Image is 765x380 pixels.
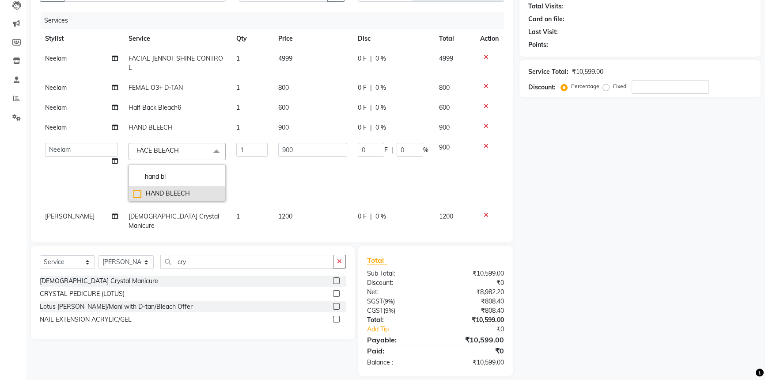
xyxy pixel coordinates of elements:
[391,146,393,155] span: |
[436,269,511,278] div: ₹10,599.00
[133,172,221,181] input: multiselect-search
[385,307,394,314] span: 9%
[352,29,434,49] th: Disc
[436,306,511,315] div: ₹808.40
[45,84,67,92] span: Neelam
[360,325,448,334] a: Add Tip
[236,104,240,111] span: 1
[231,29,273,49] th: Qty
[436,288,511,297] div: ₹8,982.20
[133,189,221,198] div: HAND BLEECH
[278,104,289,111] span: 600
[360,288,436,297] div: Net:
[439,104,450,111] span: 600
[236,84,240,92] span: 1
[360,358,436,367] div: Balance :
[45,123,67,131] span: Neelam
[436,278,511,288] div: ₹0
[273,29,352,49] th: Price
[360,306,436,315] div: ( )
[358,103,367,112] span: 0 F
[571,82,599,90] label: Percentage
[40,29,123,49] th: Stylist
[278,54,292,62] span: 4999
[367,297,383,305] span: SGST
[370,83,372,92] span: |
[439,212,453,220] span: 1200
[370,54,372,63] span: |
[160,255,333,269] input: Search or Scan
[528,15,564,24] div: Card on file:
[236,123,240,131] span: 1
[384,146,388,155] span: F
[129,54,223,72] span: FACIAL JENNOT SHINE CONTROL
[528,27,558,37] div: Last Visit:
[179,146,183,154] a: x
[358,212,367,221] span: 0 F
[375,54,386,63] span: 0 %
[528,2,563,11] div: Total Visits:
[528,83,556,92] div: Discount:
[129,123,173,131] span: HAND BLEECH
[423,146,428,155] span: %
[439,143,450,151] span: 900
[375,123,386,132] span: 0 %
[40,315,132,324] div: NAIL EXTENSION ACRYLIC/GEL
[129,84,183,92] span: FEMAL O3+ D-TAN
[278,84,289,92] span: 800
[45,54,67,62] span: Neelam
[45,104,67,111] span: Neelam
[436,334,511,345] div: ₹10,599.00
[41,12,511,29] div: Services
[129,212,219,230] span: [DEMOGRAPHIC_DATA] Crystal Manicure
[278,212,292,220] span: 1200
[236,54,240,62] span: 1
[434,29,475,49] th: Total
[439,123,450,131] span: 900
[123,29,231,49] th: Service
[236,212,240,220] span: 1
[358,83,367,92] span: 0 F
[370,103,372,112] span: |
[40,302,193,311] div: Lotus [PERSON_NAME]/Mani with D-tan/Bleach Offer
[375,103,386,112] span: 0 %
[375,212,386,221] span: 0 %
[448,325,511,334] div: ₹0
[360,297,436,306] div: ( )
[375,83,386,92] span: 0 %
[613,82,626,90] label: Fixed
[136,146,179,154] span: FACE BLEACH
[45,212,95,220] span: [PERSON_NAME]
[358,54,367,63] span: 0 F
[358,123,367,132] span: 0 F
[439,84,450,92] span: 800
[367,307,383,315] span: CGST
[360,315,436,325] div: Total:
[436,345,511,356] div: ₹0
[475,29,504,49] th: Action
[129,104,181,111] span: Half Back Bleach6
[385,298,393,305] span: 9%
[528,67,568,77] div: Service Total:
[40,276,158,286] div: [DEMOGRAPHIC_DATA] Crystal Manicure
[360,334,436,345] div: Payable:
[40,289,125,299] div: CRYSTAL PEDICURE (LOTUS)
[367,256,387,265] span: Total
[360,345,436,356] div: Paid:
[572,67,603,77] div: ₹10,599.00
[436,358,511,367] div: ₹10,599.00
[278,123,289,131] span: 900
[360,278,436,288] div: Discount:
[436,297,511,306] div: ₹808.40
[370,123,372,132] span: |
[528,40,548,50] div: Points:
[439,54,453,62] span: 4999
[370,212,372,221] span: |
[436,315,511,325] div: ₹10,599.00
[360,269,436,278] div: Sub Total:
